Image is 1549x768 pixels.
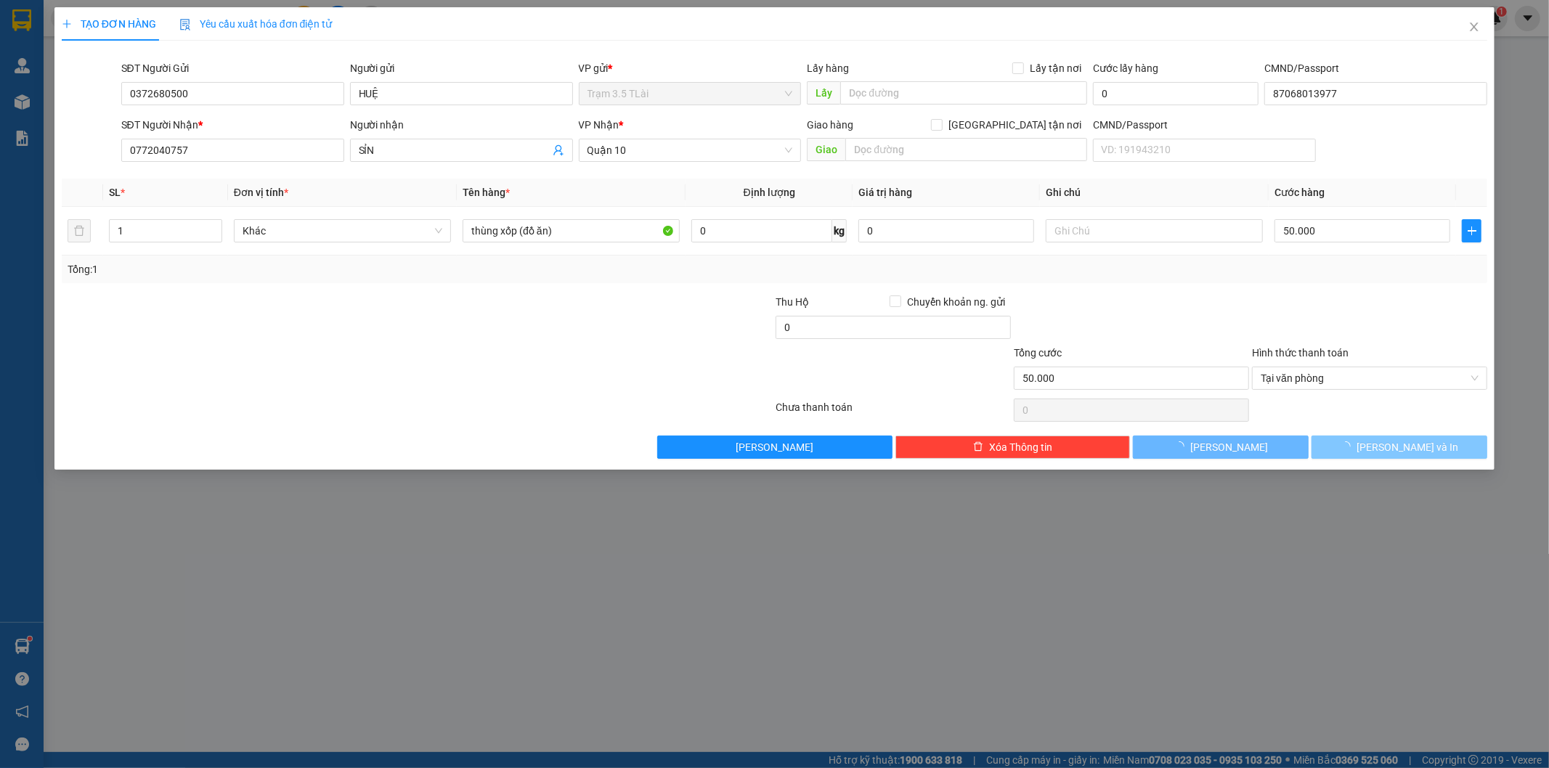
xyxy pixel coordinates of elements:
span: loading [1341,441,1357,452]
input: Dọc đường [840,81,1087,105]
input: 0 [858,219,1034,242]
div: SĐT Người Gửi [121,60,344,76]
div: kiều [12,47,104,65]
span: close [1468,21,1480,33]
span: Lấy tận nơi [1024,60,1087,76]
button: [PERSON_NAME] [1133,436,1309,459]
span: [PERSON_NAME] [1190,439,1268,455]
span: Giá trị hàng [858,187,912,198]
th: Ghi chú [1040,179,1269,207]
span: Xóa Thông tin [989,439,1052,455]
div: Tổng: 1 [68,261,598,277]
span: plus [1463,225,1481,237]
div: SĐT Người Nhận [121,117,344,133]
span: SL [109,187,121,198]
span: CR : [11,95,33,110]
div: CMND/Passport [1093,117,1316,133]
span: Tại văn phòng [1261,367,1479,389]
span: Tên hàng [463,187,510,198]
span: delete [973,441,983,453]
span: VP Nhận [579,119,619,131]
div: CMND/Passport [1264,60,1487,76]
button: [PERSON_NAME] [657,436,893,459]
span: user-add [553,144,564,156]
label: Cước lấy hàng [1093,62,1158,74]
div: chị 7 [114,47,206,65]
img: icon [179,19,191,30]
span: Nhận: [114,14,149,29]
button: [PERSON_NAME] và In [1312,436,1487,459]
span: Cước hàng [1274,187,1325,198]
div: Chưa thanh toán [775,399,1013,425]
span: Thu Hộ [776,296,809,308]
span: kg [832,219,847,242]
button: Close [1454,7,1495,48]
span: Lấy hàng [807,62,849,74]
input: Dọc đường [845,138,1087,161]
span: Giao [807,138,845,161]
span: [GEOGRAPHIC_DATA] tận nơi [943,117,1087,133]
span: Yêu cầu xuất hóa đơn điện tử [179,18,333,30]
span: Chuyển khoản ng. gửi [901,294,1011,310]
span: Trạm 3.5 TLài [588,83,793,105]
div: 60.000 [11,94,106,111]
span: Khác [243,220,442,242]
span: plus [62,19,72,29]
label: Hình thức thanh toán [1252,347,1349,359]
div: Quận 10 [114,12,206,47]
span: Quận 10 [588,139,793,161]
button: plus [1462,219,1481,242]
span: Gửi: [12,14,35,29]
span: Giao hàng [807,119,853,131]
input: Ghi Chú [1046,219,1263,242]
span: [PERSON_NAME] và In [1357,439,1458,455]
div: VP gửi [579,60,802,76]
span: loading [1174,441,1190,452]
button: deleteXóa Thông tin [895,436,1131,459]
input: Cước lấy hàng [1093,82,1259,105]
span: TẠO ĐƠN HÀNG [62,18,156,30]
div: Người gửi [350,60,573,76]
div: Trạm 3.5 TLài [12,12,104,47]
span: Định lượng [744,187,795,198]
span: Đơn vị tính [234,187,288,198]
span: [PERSON_NAME] [736,439,813,455]
span: Tổng cước [1014,347,1062,359]
input: VD: Bàn, Ghế [463,219,680,242]
button: delete [68,219,91,242]
span: Lấy [807,81,840,105]
div: Người nhận [350,117,573,133]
